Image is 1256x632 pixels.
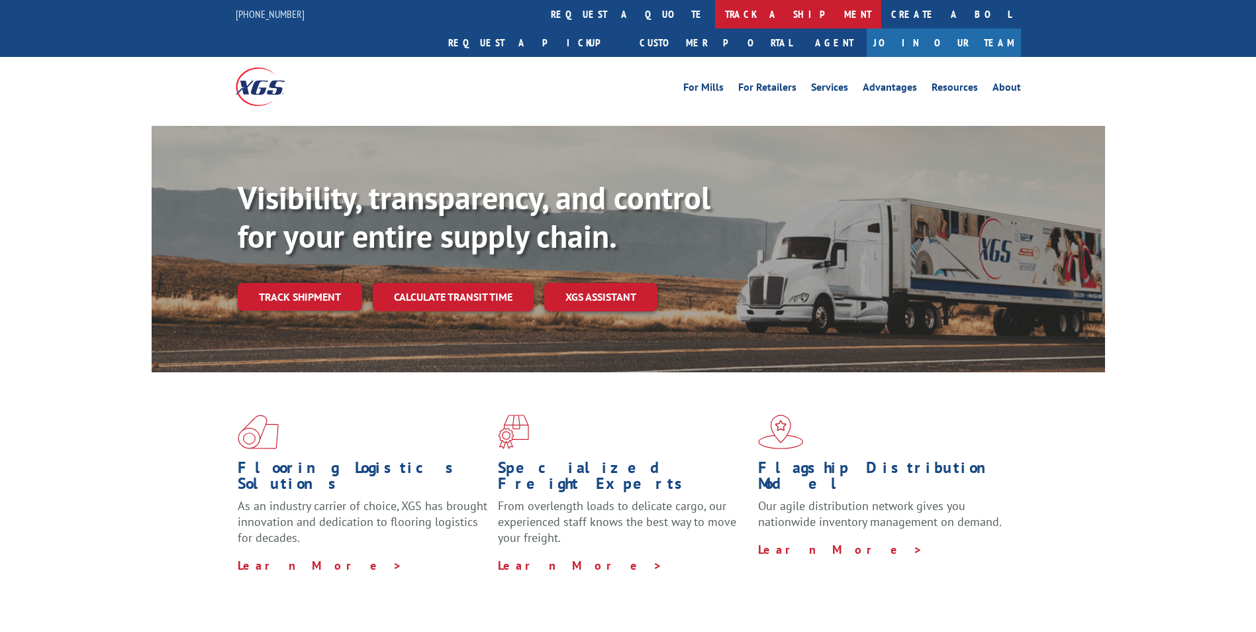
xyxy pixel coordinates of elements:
a: Resources [932,82,978,97]
a: Request a pickup [438,28,630,57]
a: Learn More > [498,558,663,573]
h1: Specialized Freight Experts [498,460,748,498]
a: XGS ASSISTANT [544,283,657,311]
a: Customer Portal [630,28,802,57]
img: xgs-icon-flagship-distribution-model-red [758,415,804,449]
a: Track shipment [238,283,362,311]
a: Calculate transit time [373,283,534,311]
a: For Retailers [738,82,797,97]
a: Learn More > [758,542,923,557]
a: [PHONE_NUMBER] [236,7,305,21]
span: As an industry carrier of choice, XGS has brought innovation and dedication to flooring logistics... [238,498,487,545]
a: Advantages [863,82,917,97]
span: Our agile distribution network gives you nationwide inventory management on demand. [758,498,1002,529]
a: For Mills [683,82,724,97]
p: From overlength loads to delicate cargo, our experienced staff knows the best way to move your fr... [498,498,748,557]
b: Visibility, transparency, and control for your entire supply chain. [238,177,710,256]
h1: Flooring Logistics Solutions [238,460,488,498]
a: About [992,82,1021,97]
a: Services [811,82,848,97]
img: xgs-icon-total-supply-chain-intelligence-red [238,415,279,449]
h1: Flagship Distribution Model [758,460,1008,498]
img: xgs-icon-focused-on-flooring-red [498,415,529,449]
a: Learn More > [238,558,403,573]
a: Agent [802,28,867,57]
a: Join Our Team [867,28,1021,57]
